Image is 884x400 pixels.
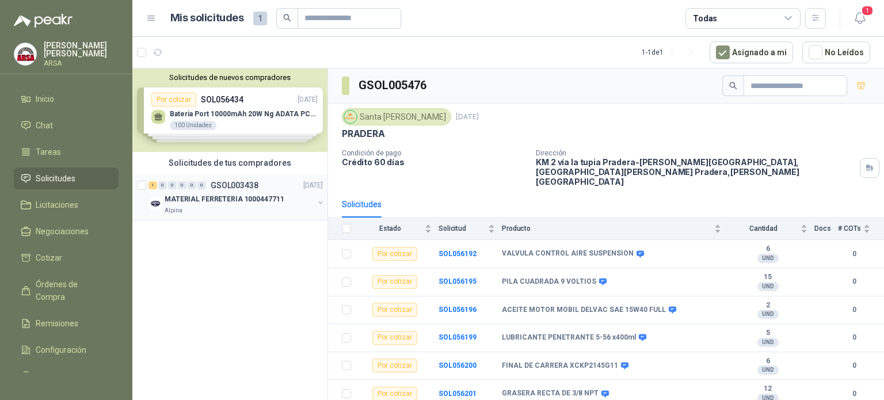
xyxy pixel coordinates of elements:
b: 15 [728,273,807,282]
span: Tareas [36,146,61,158]
span: Inicio [36,93,54,105]
div: UND [757,282,779,291]
b: 0 [838,332,870,343]
p: [DATE] [303,180,323,191]
img: Logo peakr [14,14,73,28]
img: Company Logo [344,111,357,123]
span: search [729,82,737,90]
div: Solicitudes [342,198,382,211]
img: Company Logo [148,197,162,211]
a: Licitaciones [14,194,119,216]
span: Configuración [36,344,86,356]
a: Manuales y ayuda [14,365,119,387]
b: 5 [728,329,807,338]
a: SOL056199 [439,333,477,341]
b: 12 [728,384,807,394]
span: Estado [358,224,422,233]
span: Cotizar [36,252,62,264]
a: SOL056201 [439,390,477,398]
span: Licitaciones [36,199,78,211]
th: Producto [502,218,728,240]
div: 1 [148,181,157,189]
span: Manuales y ayuda [36,370,101,383]
a: Inicio [14,88,119,110]
a: SOL056195 [439,277,477,285]
th: Solicitud [439,218,502,240]
div: 1 - 1 de 1 [642,43,700,62]
b: 0 [838,360,870,371]
span: 1 [861,5,874,16]
span: 1 [253,12,267,25]
b: PILA CUADRADA 9 VOLTIOS [502,277,596,287]
div: Por cotizar [372,359,417,372]
b: LUBRICANTE PENETRANTE 5-56 x400ml [502,333,636,342]
a: 1 0 0 0 0 0 GSOL003438[DATE] Company LogoMATERIAL FERRETERIA 1000447711Alpina [148,178,325,215]
p: PRADERA [342,128,385,140]
a: Solicitudes [14,167,119,189]
b: VALVULA CONTROL AIRE SUSPENSION [502,249,634,258]
div: 0 [168,181,177,189]
p: KM 2 vía la tupia Pradera-[PERSON_NAME][GEOGRAPHIC_DATA], [GEOGRAPHIC_DATA][PERSON_NAME] Pradera ... [536,157,855,186]
p: [PERSON_NAME] [PERSON_NAME] [44,41,119,58]
b: 6 [728,357,807,366]
p: Dirección [536,149,855,157]
img: Company Logo [14,43,36,65]
a: SOL056196 [439,306,477,314]
b: 0 [838,276,870,287]
th: # COTs [838,218,884,240]
b: 0 [838,249,870,260]
button: Solicitudes de nuevos compradores [137,73,323,82]
a: Negociaciones [14,220,119,242]
div: 0 [178,181,186,189]
p: Alpina [165,206,182,215]
a: Configuración [14,339,119,361]
span: Producto [502,224,712,233]
span: Chat [36,119,53,132]
div: Solicitudes de nuevos compradoresPor cotizarSOL056434[DATE] Bateria Port 10000mAh 20W Ng ADATA PC... [132,68,327,152]
span: search [283,14,291,22]
div: Todas [693,12,717,25]
b: 6 [728,245,807,254]
span: Negociaciones [36,225,89,238]
p: ARSA [44,60,119,67]
a: SOL056192 [439,250,477,258]
button: No Leídos [802,41,870,63]
th: Cantidad [728,218,814,240]
p: GSOL003438 [211,181,258,189]
button: Asignado a mi [710,41,793,63]
div: Por cotizar [372,275,417,289]
a: SOL056200 [439,361,477,369]
th: Docs [814,218,838,240]
h3: GSOL005476 [359,77,428,94]
p: Condición de pago [342,149,527,157]
div: 0 [188,181,196,189]
b: GRASERA RECTA DE 3/8 NPT [502,389,599,398]
th: Estado [358,218,439,240]
p: [DATE] [456,112,479,123]
span: Cantidad [728,224,798,233]
p: MATERIAL FERRETERIA 1000447711 [165,194,284,205]
b: ACEITE MOTOR MOBIL DELVAC SAE 15W40 FULL [502,306,666,315]
div: Por cotizar [372,247,417,261]
div: Solicitudes de tus compradores [132,152,327,174]
b: 2 [728,301,807,310]
p: Crédito 60 días [342,157,527,167]
a: Órdenes de Compra [14,273,119,308]
div: UND [757,338,779,347]
div: Por cotizar [372,303,417,317]
span: Solicitud [439,224,486,233]
div: Por cotizar [372,331,417,345]
h1: Mis solicitudes [170,10,244,26]
div: UND [757,365,779,375]
span: Órdenes de Compra [36,278,108,303]
div: Santa [PERSON_NAME] [342,108,451,125]
b: FINAL DE CARRERA XCKP2145G11 [502,361,618,371]
div: 0 [197,181,206,189]
b: 0 [838,304,870,315]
